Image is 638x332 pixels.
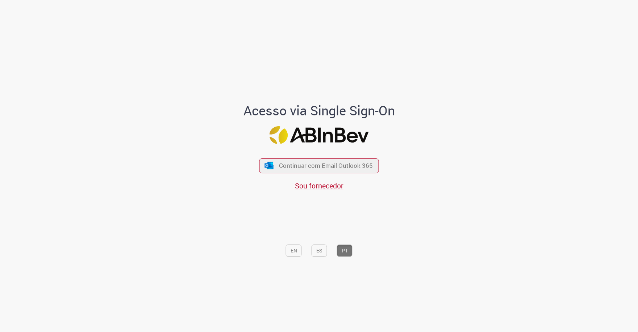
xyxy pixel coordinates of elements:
h1: Acesso via Single Sign-On [218,103,420,118]
button: EN [286,245,302,257]
button: ícone Azure/Microsoft 360 Continuar com Email Outlook 365 [259,158,379,173]
span: Continuar com Email Outlook 365 [279,162,373,170]
img: ícone Azure/Microsoft 360 [264,162,274,169]
a: Sou fornecedor [295,181,343,191]
button: PT [337,245,353,257]
button: ES [312,245,327,257]
img: Logo ABInBev [270,126,369,144]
